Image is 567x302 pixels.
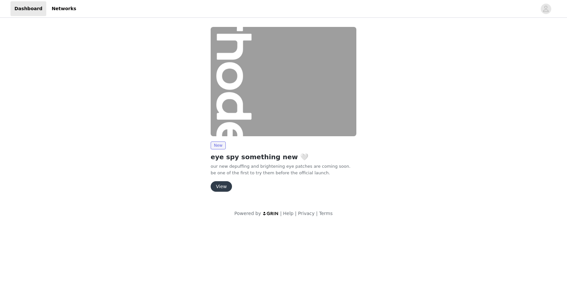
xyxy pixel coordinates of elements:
span: New [211,141,226,149]
a: Terms [319,211,332,216]
div: avatar [543,4,549,14]
a: View [211,184,232,189]
a: Dashboard [10,1,46,16]
span: | [295,211,297,216]
p: our new depuffing and brightening eye patches are coming soon. be one of the first to try them be... [211,163,356,176]
a: Networks [48,1,80,16]
a: Privacy [298,211,315,216]
span: Powered by [234,211,261,216]
span: | [280,211,282,216]
a: Help [283,211,294,216]
span: | [316,211,318,216]
img: logo [262,211,279,216]
button: View [211,181,232,192]
img: rhode skin [211,27,356,136]
h2: eye spy something new 🤍 [211,152,356,162]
